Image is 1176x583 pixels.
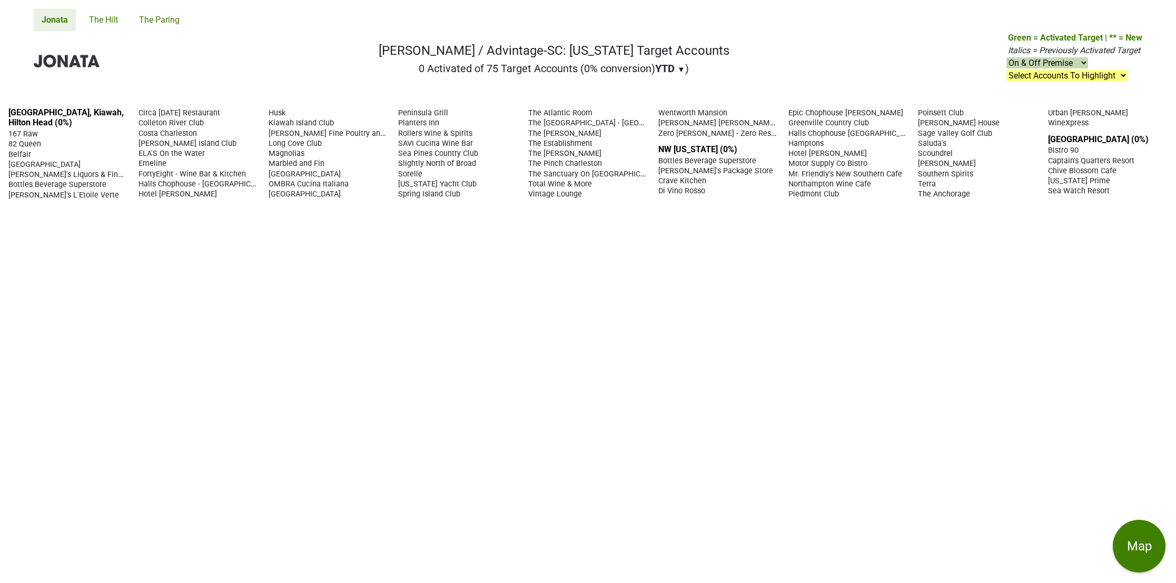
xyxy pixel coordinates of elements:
[528,149,601,158] span: The [PERSON_NAME]
[788,149,867,158] span: Hotel [PERSON_NAME]
[1048,176,1110,185] span: [US_STATE] Prime
[1048,186,1110,195] span: Sea Watch Resort
[139,118,204,127] span: Colleton River Club
[1048,134,1149,144] a: [GEOGRAPHIC_DATA] (0%)
[139,159,166,168] span: Emeline
[139,190,217,199] span: Hotel [PERSON_NAME]
[528,129,601,138] span: The [PERSON_NAME]
[918,159,976,168] span: [PERSON_NAME]
[269,118,334,127] span: Kiawah Island Club
[918,139,946,148] span: Saluda's
[528,108,592,117] span: The Atlantic Room
[1048,108,1128,117] span: Urban [PERSON_NAME]
[269,128,412,138] span: [PERSON_NAME] Fine Poultry and Oysters
[269,190,341,199] span: [GEOGRAPHIC_DATA]
[269,170,341,179] span: [GEOGRAPHIC_DATA]
[1048,166,1116,175] span: Chive Blossom Cafe
[918,170,973,179] span: Southern Spirits
[918,108,964,117] span: Poinsett Club
[269,180,349,189] span: OMBRA Cucina Italiana
[658,117,794,127] span: [PERSON_NAME] [PERSON_NAME] Club
[81,8,126,32] a: The Hilt
[788,118,869,127] span: Greenville Country Club
[269,108,285,117] span: Husk
[658,156,756,165] span: Bottles Beverage Superstore
[269,139,322,148] span: Long Cove Club
[398,170,422,179] span: Sorelle
[8,169,142,179] span: [PERSON_NAME]'s Liquors & Fine Wine
[528,180,592,189] span: Total Wine & More
[398,108,448,117] span: Peninsula Grill
[658,128,796,138] span: Zero [PERSON_NAME] - Zero Restaurant
[788,139,824,148] span: Hamptons
[788,159,867,168] span: Motor Supply Co Bistro
[8,150,31,159] span: Belfair
[1048,156,1134,165] span: Captain's Quarters Resort
[269,159,324,168] span: Marbled and Fin
[139,179,274,189] span: Halls Chophouse - [GEOGRAPHIC_DATA]
[658,166,773,175] span: [PERSON_NAME]'s Package Store
[8,180,106,189] span: Bottles Beverage Superstore
[8,107,124,127] a: [GEOGRAPHIC_DATA], Kiawah, Hilton Head (0%)
[398,129,472,138] span: Rollers Wine & Spirits
[788,108,903,117] span: Epic Chophouse [PERSON_NAME]
[139,108,220,117] span: Circa [DATE] Restaurant
[8,160,81,169] span: [GEOGRAPHIC_DATA]
[528,169,664,179] span: The Sanctuary On [GEOGRAPHIC_DATA]
[379,43,729,58] h1: [PERSON_NAME] / Advintage-SC: [US_STATE] Target Accounts
[34,8,76,32] a: Jonata
[8,130,38,139] span: 167 Raw
[1048,118,1089,127] span: WineXpress
[131,8,187,32] a: The Paring
[379,62,729,75] h2: 0 Activated of 75 Target Accounts (0% conversion) )
[658,108,727,117] span: Wentworth Mansion
[139,149,205,158] span: ELA'S On the Water
[1113,520,1165,572] button: Map
[269,149,304,158] span: Magnolias
[8,140,41,149] span: 82 Queen
[1048,146,1079,155] span: Bistro 90
[1008,45,1140,55] span: Italics = Previously Activated Target
[788,180,871,189] span: Northampton Wine Cafe
[918,129,992,138] span: Sage Valley Golf Club
[398,118,439,127] span: Planters Inn
[139,139,236,148] span: [PERSON_NAME] Island Club
[398,190,460,199] span: Spring Island Club
[918,180,936,189] span: Terra
[1008,33,1142,43] span: Green = Activated Target | ** = New
[528,139,592,148] span: The Establishment
[8,191,119,200] span: [PERSON_NAME]'s L'Etoile Verte
[398,139,473,148] span: SAVI Cucina Wine Bar
[918,118,1000,127] span: [PERSON_NAME] House
[139,129,197,138] span: Costa Charleston
[788,190,839,199] span: Piedmont Club
[528,117,694,127] span: The [GEOGRAPHIC_DATA] - [GEOGRAPHIC_DATA]
[34,55,100,67] img: Jonata
[788,170,902,179] span: Mr. Friendly's New Southern Cafe
[677,65,685,74] span: ▼
[918,190,970,199] span: The Anchorage
[528,190,582,199] span: Vintage Lounge
[655,62,675,75] span: YTD
[788,128,920,138] span: Halls Chophouse [GEOGRAPHIC_DATA]
[658,176,706,185] span: Crave Kitchen
[398,180,477,189] span: [US_STATE] Yacht Club
[398,149,478,158] span: Sea Pines Country Club
[658,186,705,195] span: Di Vino Rosso
[398,159,476,168] span: Slightly North of Broad
[658,144,737,154] a: NW [US_STATE] (0%)
[528,159,602,168] span: The Pinch Charleston
[139,170,246,179] span: FortyEight - Wine Bar & Kitchen
[918,149,953,158] span: Scoundrel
